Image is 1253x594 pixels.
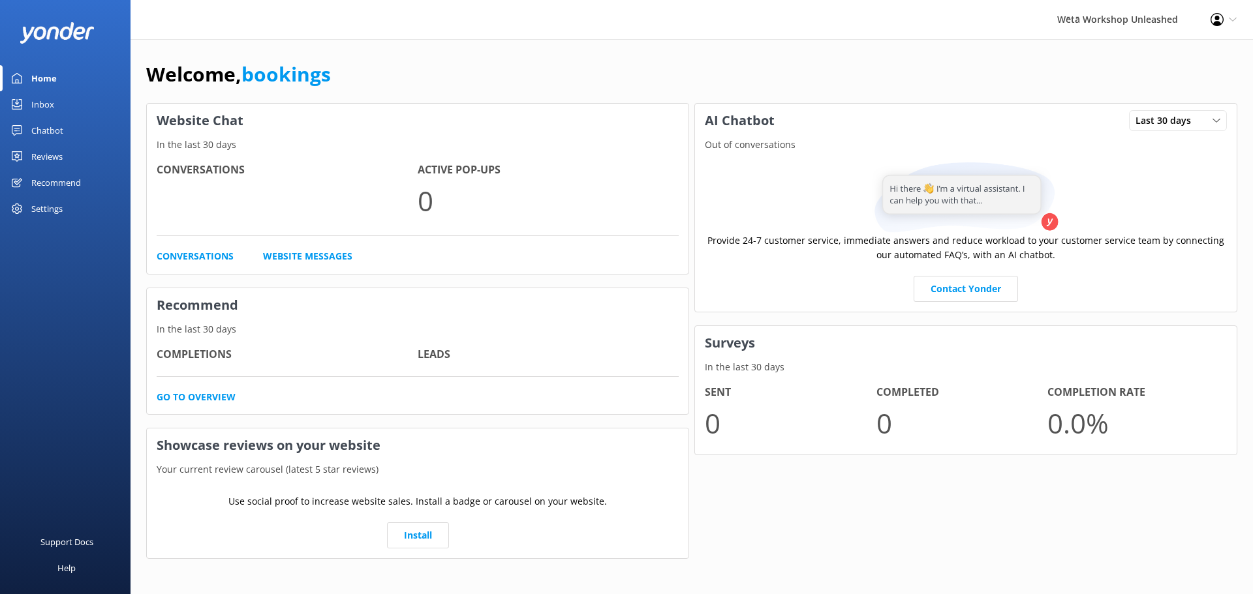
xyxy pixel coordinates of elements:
[387,522,449,548] a: Install
[147,104,688,138] h3: Website Chat
[705,384,876,401] h4: Sent
[418,162,679,179] h4: Active Pop-ups
[876,401,1048,445] p: 0
[31,91,54,117] div: Inbox
[418,346,679,363] h4: Leads
[241,61,331,87] a: bookings
[418,179,679,222] p: 0
[31,143,63,170] div: Reviews
[20,22,95,44] img: yonder-white-logo.png
[146,59,331,90] h1: Welcome,
[876,384,1048,401] h4: Completed
[871,162,1060,233] img: assistant...
[1136,113,1199,128] span: Last 30 days
[31,65,57,91] div: Home
[157,346,418,363] h4: Completions
[157,249,234,263] a: Conversations
[147,462,688,477] p: Your current review carousel (latest 5 star reviews)
[695,138,1237,152] p: Out of conversations
[147,322,688,336] p: In the last 30 days
[40,529,93,555] div: Support Docs
[147,288,688,322] h3: Recommend
[705,401,876,445] p: 0
[157,390,236,404] a: Go to overview
[695,360,1237,374] p: In the last 30 days
[147,138,688,152] p: In the last 30 days
[228,494,607,509] p: Use social proof to increase website sales. Install a badge or carousel on your website.
[31,196,63,222] div: Settings
[705,233,1227,263] p: Provide 24-7 customer service, immediate answers and reduce workload to your customer service tea...
[263,249,352,263] a: Website Messages
[1047,401,1219,445] p: 0.0 %
[31,117,63,143] div: Chatbot
[147,428,688,462] h3: Showcase reviews on your website
[1047,384,1219,401] h4: Completion Rate
[157,162,418,179] h4: Conversations
[914,276,1018,302] a: Contact Yonder
[695,104,784,138] h3: AI Chatbot
[695,326,1237,360] h3: Surveys
[57,555,76,581] div: Help
[31,170,81,196] div: Recommend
